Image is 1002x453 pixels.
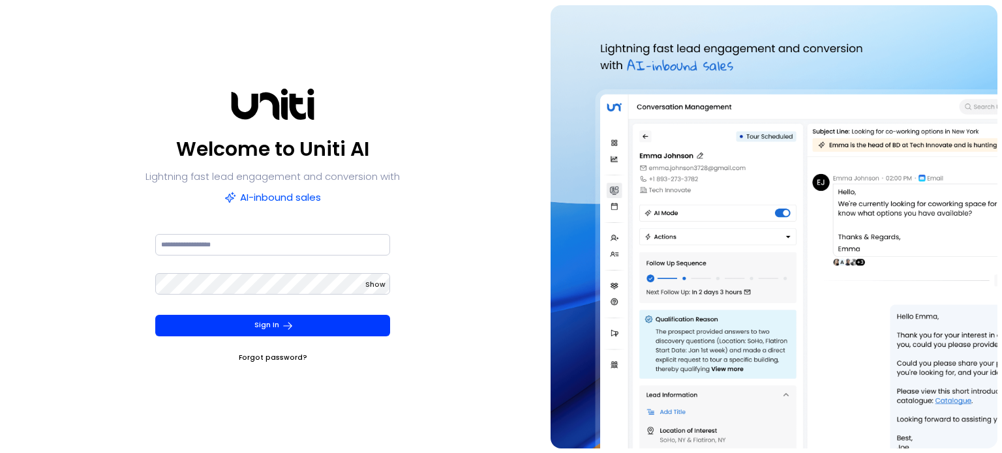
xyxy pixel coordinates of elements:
a: Forgot password? [239,351,307,364]
button: Sign In [155,315,390,336]
p: AI-inbound sales [224,188,321,207]
button: Show [365,278,386,291]
img: auth-hero.png [551,5,997,448]
p: Lightning fast lead engagement and conversion with [145,168,400,186]
span: Show [365,280,386,289]
p: Welcome to Uniti AI [176,134,369,165]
